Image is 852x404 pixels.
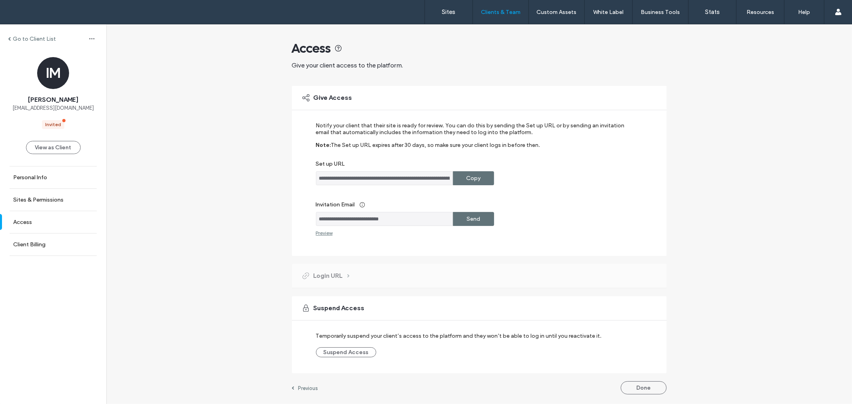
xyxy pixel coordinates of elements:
span: Access [292,40,331,56]
div: Invited [45,121,61,128]
label: Sites & Permissions [13,196,64,203]
label: Sites [442,8,456,16]
label: Temporarily suspend your client’s access to the platform and they won’t be able to log in until y... [316,329,602,343]
label: Personal Info [13,174,47,181]
label: Notify your client that their site is ready for review. You can do this by sending the Set up URL... [316,122,632,142]
span: Login URL [314,271,343,280]
label: Business Tools [641,9,680,16]
label: Previous [298,385,318,391]
button: View as Client [26,141,81,154]
label: Copy [466,171,481,186]
div: Preview [316,230,333,236]
span: Help [18,6,34,13]
label: Invitation Email [316,197,632,212]
label: Stats [705,8,720,16]
label: Clients & Team [481,9,520,16]
label: Client Billing [13,241,46,248]
label: Set up URL [316,160,632,171]
span: Suspend Access [314,304,365,313]
label: Help [798,9,810,16]
label: Access [13,219,32,226]
label: Send [467,212,480,226]
label: The Set up URL expires after 30 days, so make sure your client logs in before then. [331,142,540,160]
label: White Label [594,9,624,16]
label: Resources [747,9,774,16]
a: Previous [292,385,318,391]
span: [PERSON_NAME] [28,95,78,104]
div: IM [37,57,69,89]
span: Give Access [314,93,352,102]
label: Note: [316,142,331,160]
label: Custom Assets [537,9,577,16]
span: Give your client access to the platform. [292,61,403,69]
span: [EMAIL_ADDRESS][DOMAIN_NAME] [12,104,94,112]
button: Suspend Access [316,347,376,357]
button: Done [621,381,667,394]
label: Go to Client List [13,36,56,42]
